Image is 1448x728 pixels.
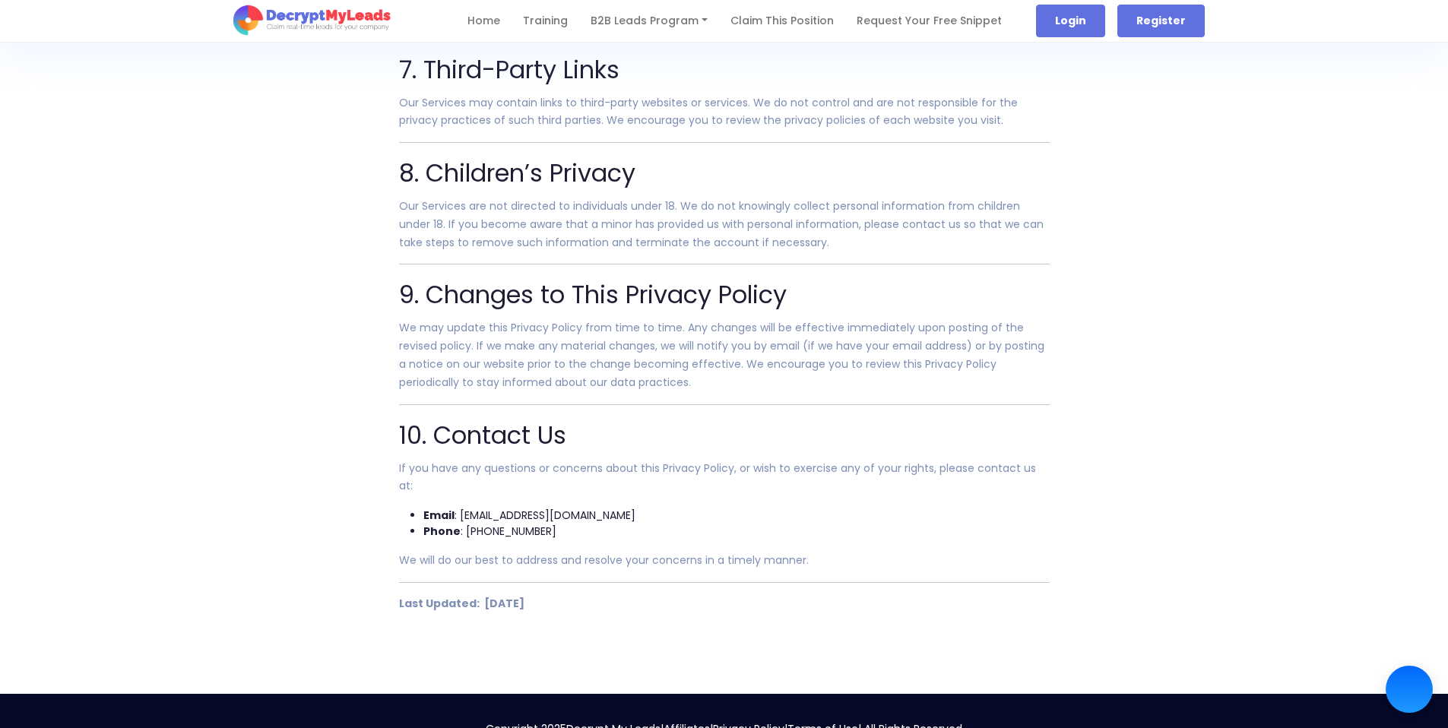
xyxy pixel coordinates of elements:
h2: 9. Changes to This Privacy Policy [399,277,1050,313]
li: : [EMAIL_ADDRESS][DOMAIN_NAME] [423,508,1050,524]
a: register [1117,5,1205,36]
a: Claim this Position [730,13,834,29]
p: Our Services may contain links to third-party websites or services. We do not control and are not... [399,94,1050,131]
strong: Email [423,508,455,523]
h2: 7. Third-Party Links [399,52,1050,88]
strong: Phone [423,524,461,539]
a: login [1036,5,1105,36]
p: We may update this Privacy Policy from time to time. Any changes will be effective immediately up... [399,319,1050,391]
p: We will do our best to address and resolve your concerns in a timely manner. [399,552,1050,570]
h2: 8. Children’s Privacy [399,155,1050,191]
a: B2B Leads Program [591,13,708,29]
a: Home [467,13,500,29]
li: : [PHONE_NUMBER] [423,524,1050,540]
strong: Last Updated: [DATE] [399,596,524,611]
p: Our Services are not directed to individuals under 18. We do not knowingly collect personal infor... [399,198,1050,252]
a: Request Your Free Snippet [857,13,1002,29]
a: Training [523,13,568,29]
h2: 10. Contact Us [399,417,1050,454]
img: logo [232,4,391,38]
p: If you have any questions or concerns about this Privacy Policy, or wish to exercise any of your ... [399,460,1050,496]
